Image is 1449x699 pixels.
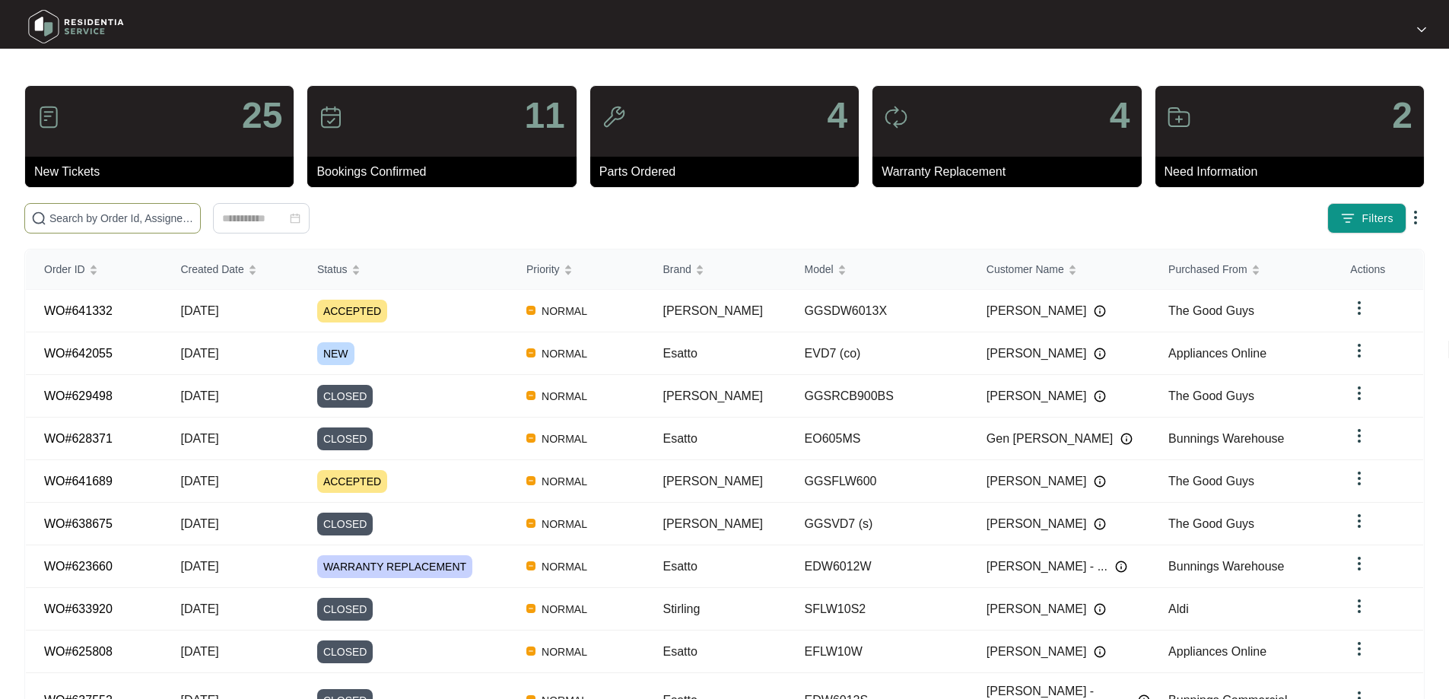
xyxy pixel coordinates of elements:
img: Vercel Logo [526,434,535,443]
img: dropdown arrow [1350,342,1368,360]
th: Purchased From [1150,249,1332,290]
span: [PERSON_NAME] [663,304,763,317]
img: dropdown arrow [1406,208,1425,227]
a: WO#628371 [44,432,113,445]
img: Info icon [1094,390,1106,402]
img: Info icon [1094,475,1106,488]
img: Vercel Logo [526,561,535,570]
span: Appliances Online [1168,347,1266,360]
span: Gen [PERSON_NAME] [987,430,1113,448]
span: [PERSON_NAME] [987,515,1087,533]
img: dropdown arrow [1417,26,1426,33]
img: search-icon [31,211,46,226]
td: SFLW10S2 [786,588,968,631]
span: [PERSON_NAME] [663,517,763,530]
span: [DATE] [180,304,218,317]
span: Esatto [663,645,697,658]
img: Vercel Logo [526,519,535,528]
img: Vercel Logo [526,647,535,656]
span: [DATE] [180,389,218,402]
span: Esatto [663,560,697,573]
span: [DATE] [180,517,218,530]
img: Info icon [1094,603,1106,615]
span: NORMAL [535,515,593,533]
span: Bunnings Warehouse [1168,432,1284,445]
img: icon [319,105,343,129]
th: Model [786,249,968,290]
span: [DATE] [180,602,218,615]
img: dropdown arrow [1350,597,1368,615]
span: NORMAL [535,558,593,576]
span: Esatto [663,432,697,445]
img: Vercel Logo [526,604,535,613]
span: NORMAL [535,387,593,405]
a: WO#629498 [44,389,113,402]
td: EO605MS [786,418,968,460]
img: dropdown arrow [1350,640,1368,658]
img: Vercel Logo [526,476,535,485]
span: CLOSED [317,385,373,408]
p: Warranty Replacement [882,163,1141,181]
th: Created Date [162,249,298,290]
span: [DATE] [180,432,218,445]
img: filter icon [1340,211,1355,226]
span: Aldi [1168,602,1189,615]
span: CLOSED [317,640,373,663]
th: Actions [1332,249,1423,290]
th: Status [299,249,508,290]
span: Stirling [663,602,700,615]
img: icon [884,105,908,129]
span: ACCEPTED [317,300,387,322]
span: ACCEPTED [317,470,387,493]
span: WARRANTY REPLACEMENT [317,555,472,578]
span: CLOSED [317,598,373,621]
span: The Good Guys [1168,475,1254,488]
span: NORMAL [535,345,593,363]
span: Customer Name [987,261,1064,278]
p: 4 [827,97,847,134]
span: Purchased From [1168,261,1247,278]
p: New Tickets [34,163,294,181]
span: [DATE] [180,347,218,360]
th: Order ID [26,249,162,290]
span: [PERSON_NAME] [987,387,1087,405]
span: [PERSON_NAME] [987,472,1087,491]
span: [PERSON_NAME] - ... [987,558,1107,576]
img: dropdown arrow [1350,554,1368,573]
p: Need Information [1165,163,1424,181]
span: [PERSON_NAME] [987,302,1087,320]
span: Model [805,261,834,278]
img: Vercel Logo [526,348,535,357]
p: 2 [1392,97,1412,134]
img: dropdown arrow [1350,299,1368,317]
td: GGSVD7 (s) [786,503,968,545]
span: Filters [1362,211,1393,227]
span: Order ID [44,261,85,278]
span: [DATE] [180,560,218,573]
td: EVD7 (co) [786,332,968,375]
p: 4 [1110,97,1130,134]
span: NORMAL [535,302,593,320]
td: GGSRCB900BS [786,375,968,418]
span: [PERSON_NAME] [663,389,763,402]
p: 11 [524,97,564,134]
td: EDW6012W [786,545,968,588]
td: GGSDW6013X [786,290,968,332]
span: Priority [526,261,560,278]
span: CLOSED [317,513,373,535]
span: Created Date [180,261,243,278]
th: Priority [508,249,644,290]
span: Brand [663,261,691,278]
a: WO#633920 [44,602,113,615]
span: [PERSON_NAME] [987,345,1087,363]
img: Info icon [1094,305,1106,317]
span: NORMAL [535,643,593,661]
span: [PERSON_NAME] [987,643,1087,661]
img: dropdown arrow [1350,469,1368,488]
span: The Good Guys [1168,304,1254,317]
span: NEW [317,342,354,365]
span: Status [317,261,348,278]
span: [PERSON_NAME] [987,600,1087,618]
img: Info icon [1115,561,1127,573]
td: GGSFLW600 [786,460,968,503]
